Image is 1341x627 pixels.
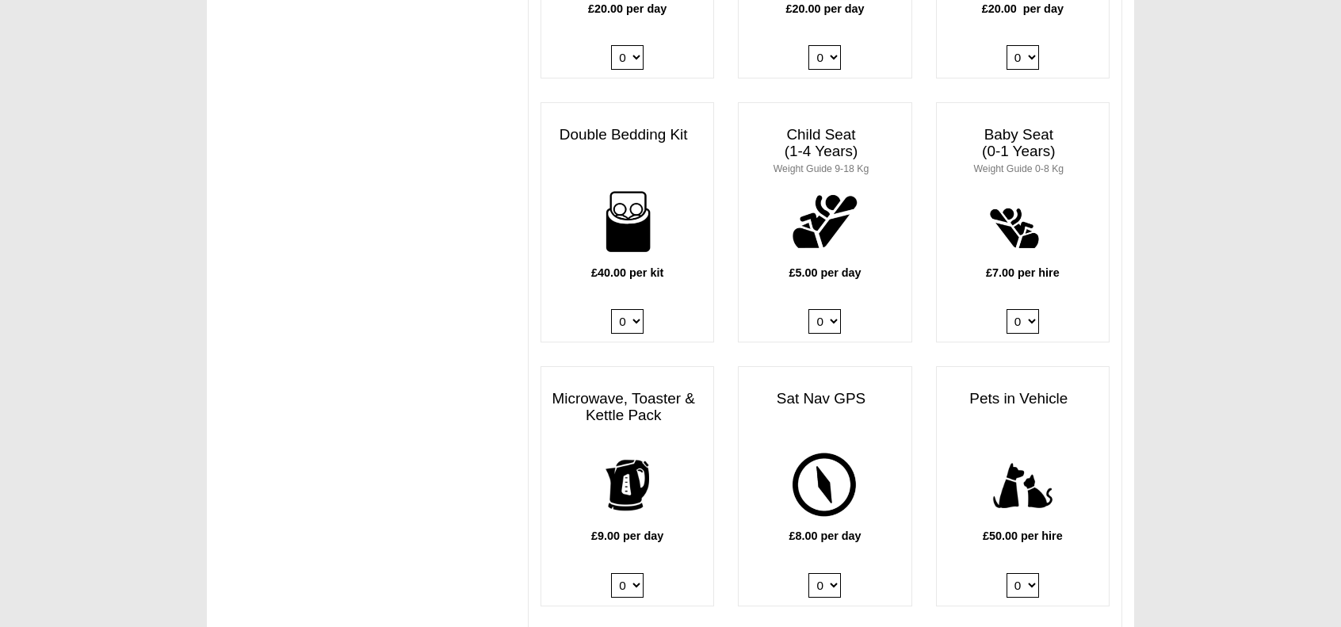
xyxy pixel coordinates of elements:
h3: Child Seat (1-4 Years) [739,119,911,184]
img: pets.png [980,442,1066,529]
h3: Microwave, Toaster & Kettle Pack [541,383,713,432]
b: £50.00 per hire [983,530,1063,542]
b: £9.00 per day [591,530,663,542]
small: Weight Guide 0-8 Kg [974,163,1064,174]
b: £40.00 per kit [591,266,663,279]
h3: Baby Seat (0-1 Years) [937,119,1109,184]
img: baby.png [980,178,1066,265]
b: £20.00 per day [785,2,864,15]
img: kettle.png [584,442,670,529]
b: £20.00 per day [588,2,667,15]
b: £20.00 per day [982,2,1064,15]
img: child.png [782,178,869,265]
h3: Double Bedding Kit [541,119,713,151]
b: £5.00 per day [789,266,861,279]
img: bedding-for-two.png [584,178,670,265]
b: £8.00 per day [789,530,861,542]
img: gps.png [782,442,869,529]
b: £7.00 per hire [986,266,1060,279]
h3: Pets in Vehicle [937,383,1109,415]
small: Weight Guide 9-18 Kg [774,163,869,174]
h3: Sat Nav GPS [739,383,911,415]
